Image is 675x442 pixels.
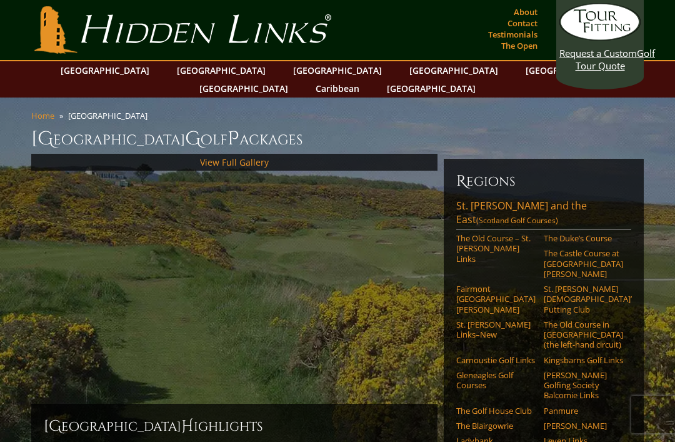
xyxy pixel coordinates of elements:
[456,284,536,314] a: Fairmont [GEOGRAPHIC_DATA][PERSON_NAME]
[31,110,54,121] a: Home
[544,355,623,365] a: Kingsbarns Golf Links
[456,370,536,391] a: Gleneagles Golf Courses
[559,47,637,59] span: Request a Custom
[504,14,541,32] a: Contact
[519,61,621,79] a: [GEOGRAPHIC_DATA]
[54,61,156,79] a: [GEOGRAPHIC_DATA]
[544,421,623,431] a: [PERSON_NAME]
[485,26,541,43] a: Testimonials
[403,61,504,79] a: [GEOGRAPHIC_DATA]
[511,3,541,21] a: About
[287,61,388,79] a: [GEOGRAPHIC_DATA]
[544,284,623,314] a: St. [PERSON_NAME] [DEMOGRAPHIC_DATA]’ Putting Club
[498,37,541,54] a: The Open
[544,319,623,350] a: The Old Course in [GEOGRAPHIC_DATA] (the left-hand circuit)
[31,126,644,151] h1: [GEOGRAPHIC_DATA] olf ackages
[456,319,536,340] a: St. [PERSON_NAME] Links–New
[456,355,536,365] a: Carnoustie Golf Links
[456,171,631,191] h6: Regions
[476,215,558,226] span: (Scotland Golf Courses)
[544,370,623,401] a: [PERSON_NAME] Golfing Society Balcomie Links
[544,233,623,243] a: The Duke’s Course
[456,421,536,431] a: The Blairgowrie
[544,406,623,416] a: Panmure
[181,416,194,436] span: H
[559,3,641,72] a: Request a CustomGolf Tour Quote
[44,416,425,436] h2: [GEOGRAPHIC_DATA] ighlights
[456,233,536,264] a: The Old Course – St. [PERSON_NAME] Links
[544,248,623,279] a: The Castle Course at [GEOGRAPHIC_DATA][PERSON_NAME]
[456,199,631,230] a: St. [PERSON_NAME] and the East(Scotland Golf Courses)
[171,61,272,79] a: [GEOGRAPHIC_DATA]
[193,79,294,98] a: [GEOGRAPHIC_DATA]
[309,79,366,98] a: Caribbean
[200,156,269,168] a: View Full Gallery
[227,126,239,151] span: P
[185,126,201,151] span: G
[68,110,152,121] li: [GEOGRAPHIC_DATA]
[456,406,536,416] a: The Golf House Club
[381,79,482,98] a: [GEOGRAPHIC_DATA]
